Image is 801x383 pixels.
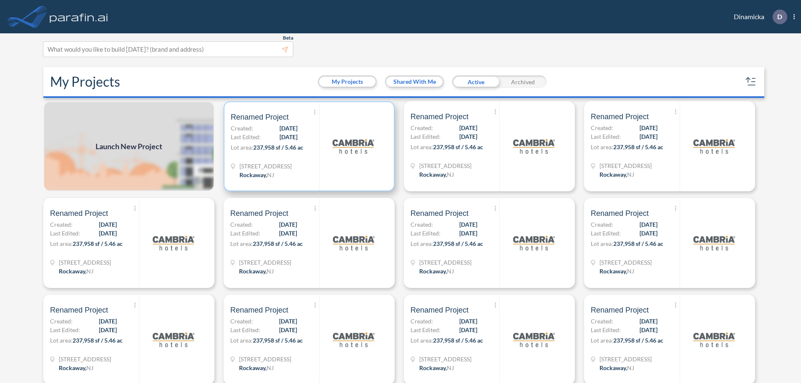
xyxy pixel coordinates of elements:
[640,220,657,229] span: [DATE]
[230,229,260,238] span: Last Edited:
[613,143,663,150] span: 237,958 sf / 5.46 ac
[239,268,267,275] span: Rockaway ,
[627,364,634,371] span: NJ
[419,258,471,267] span: 321 Mt Hope Ave
[411,325,441,334] span: Last Edited:
[50,305,108,315] span: Renamed Project
[319,77,375,87] button: My Projects
[230,208,288,218] span: Renamed Project
[280,133,297,141] span: [DATE]
[50,229,80,238] span: Last Edited:
[591,112,649,122] span: Renamed Project
[613,337,663,344] span: 237,958 sf / 5.46 ac
[279,220,297,229] span: [DATE]
[43,101,214,191] a: Launch New Project
[279,317,297,325] span: [DATE]
[599,170,634,179] div: Rockaway, NJ
[591,240,613,247] span: Lot area:
[599,355,652,363] span: 321 Mt Hope Ave
[513,319,555,360] img: logo
[59,364,86,371] span: Rockaway ,
[86,364,93,371] span: NJ
[613,240,663,247] span: 237,958 sf / 5.46 ac
[591,305,649,315] span: Renamed Project
[73,240,123,247] span: 237,958 sf / 5.46 ac
[253,337,303,344] span: 237,958 sf / 5.46 ac
[411,305,469,315] span: Renamed Project
[50,337,73,344] span: Lot area:
[591,208,649,218] span: Renamed Project
[419,161,471,170] span: 321 Mt Hope Ave
[231,124,253,133] span: Created:
[452,75,499,88] div: Active
[693,125,735,167] img: logo
[599,171,627,178] span: Rockaway ,
[231,133,261,141] span: Last Edited:
[386,77,443,87] button: Shared With Me
[96,141,162,152] span: Launch New Project
[333,222,375,264] img: logo
[99,220,117,229] span: [DATE]
[267,268,274,275] span: NJ
[693,222,735,264] img: logo
[591,229,621,238] span: Last Edited:
[50,325,80,334] span: Last Edited:
[419,268,447,275] span: Rockaway ,
[280,124,297,133] span: [DATE]
[640,132,657,141] span: [DATE]
[447,268,454,275] span: NJ
[599,363,634,372] div: Rockaway, NJ
[50,208,108,218] span: Renamed Project
[640,123,657,132] span: [DATE]
[59,355,111,363] span: 321 Mt Hope Ave
[279,325,297,334] span: [DATE]
[513,125,555,167] img: logo
[513,222,555,264] img: logo
[253,240,303,247] span: 237,958 sf / 5.46 ac
[50,317,73,325] span: Created:
[459,325,477,334] span: [DATE]
[419,364,447,371] span: Rockaway ,
[419,355,471,363] span: 321 Mt Hope Ave
[459,220,477,229] span: [DATE]
[591,123,613,132] span: Created:
[459,123,477,132] span: [DATE]
[599,268,627,275] span: Rockaway ,
[447,171,454,178] span: NJ
[599,364,627,371] span: Rockaway ,
[411,123,433,132] span: Created:
[591,317,613,325] span: Created:
[230,317,253,325] span: Created:
[411,240,433,247] span: Lot area:
[459,317,477,325] span: [DATE]
[50,240,73,247] span: Lot area:
[627,171,634,178] span: NJ
[591,220,613,229] span: Created:
[499,75,547,88] div: Archived
[411,220,433,229] span: Created:
[447,364,454,371] span: NJ
[433,143,483,150] span: 237,958 sf / 5.46 ac
[239,258,291,267] span: 321 Mt Hope Ave
[627,268,634,275] span: NJ
[230,325,260,334] span: Last Edited:
[433,337,483,344] span: 237,958 sf / 5.46 ac
[459,229,477,238] span: [DATE]
[253,144,303,151] span: 237,958 sf / 5.46 ac
[419,267,454,275] div: Rockaway, NJ
[411,132,441,141] span: Last Edited:
[640,317,657,325] span: [DATE]
[433,240,483,247] span: 237,958 sf / 5.46 ac
[48,8,110,25] img: logo
[50,74,120,90] h2: My Projects
[721,10,795,24] div: Dinamicka
[239,364,267,371] span: Rockaway ,
[59,363,93,372] div: Rockaway, NJ
[332,125,374,167] img: logo
[640,229,657,238] span: [DATE]
[99,229,117,238] span: [DATE]
[279,229,297,238] span: [DATE]
[419,363,454,372] div: Rockaway, NJ
[267,171,274,178] span: NJ
[411,337,433,344] span: Lot area:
